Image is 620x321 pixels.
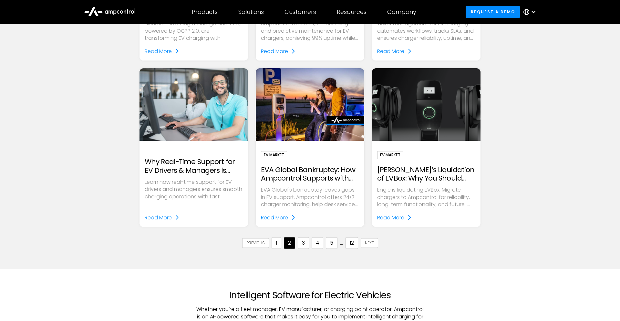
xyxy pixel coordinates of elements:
[346,237,358,249] a: 12
[387,8,416,16] div: Company
[261,214,288,222] div: Read More
[261,214,296,222] a: Read More
[284,8,316,16] div: Customers
[377,47,404,56] div: Read More
[139,227,480,249] div: List
[145,47,172,56] div: Read More
[312,237,323,249] a: 4
[261,47,288,56] div: Read More
[261,151,287,159] div: EV Market
[145,47,180,56] a: Read More
[377,214,412,222] a: Read More
[337,8,367,16] div: Resources
[377,186,475,208] p: Engie is liquidating EVBox. Migrate chargers to Ampcontrol for reliability, long-term functionali...
[145,20,243,42] p: Discover how Plug & Charge and V2G, powered by OCPP 2.0, are transforming EV charging with seamle...
[261,20,359,42] p: Ampcontrol offers 24/7 monitoring and predictive maintenance for EV chargers, achieving 99% uptim...
[145,214,172,222] div: Read More
[229,290,391,301] h2: Intelligent Software for Electric Vehicles
[261,186,359,208] p: EVA Global's bankruptcy leaves gaps in EV support. Ampcontrol offers 24/7 charger monitoring, hel...
[192,8,218,16] div: Products
[261,166,359,183] h2: EVA Global Bankruptcy: How Ampcontrol Supports with 24/7 Services
[242,238,269,248] a: Previous Page
[145,158,243,175] h2: Why Real-Time Support for EV Drivers & Managers is Essential for Charging Success
[261,47,296,56] a: Read More
[246,240,265,246] div: Previous
[326,237,337,249] a: 5
[145,214,180,222] a: Read More
[377,47,412,56] a: Read More
[466,6,520,18] a: Request a demo
[377,20,475,42] p: Ticket management for EV charging automates workflows, tracks SLAs, and ensures charger reliabili...
[272,237,281,249] a: 1
[361,238,378,248] a: Next Page
[145,179,243,200] p: Learn how real-time support for EV drivers and managers ensures smooth charging operations with f...
[298,237,309,249] a: 3
[377,151,403,159] div: EV Market
[377,166,475,183] h2: [PERSON_NAME]’s Liquidation of EVBox: Why You Should Migrate to Ampcontrol Now
[340,239,343,247] div: ...
[377,214,404,222] div: Read More
[365,240,374,246] div: Next
[238,8,264,16] div: Solutions
[284,237,295,249] a: 2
